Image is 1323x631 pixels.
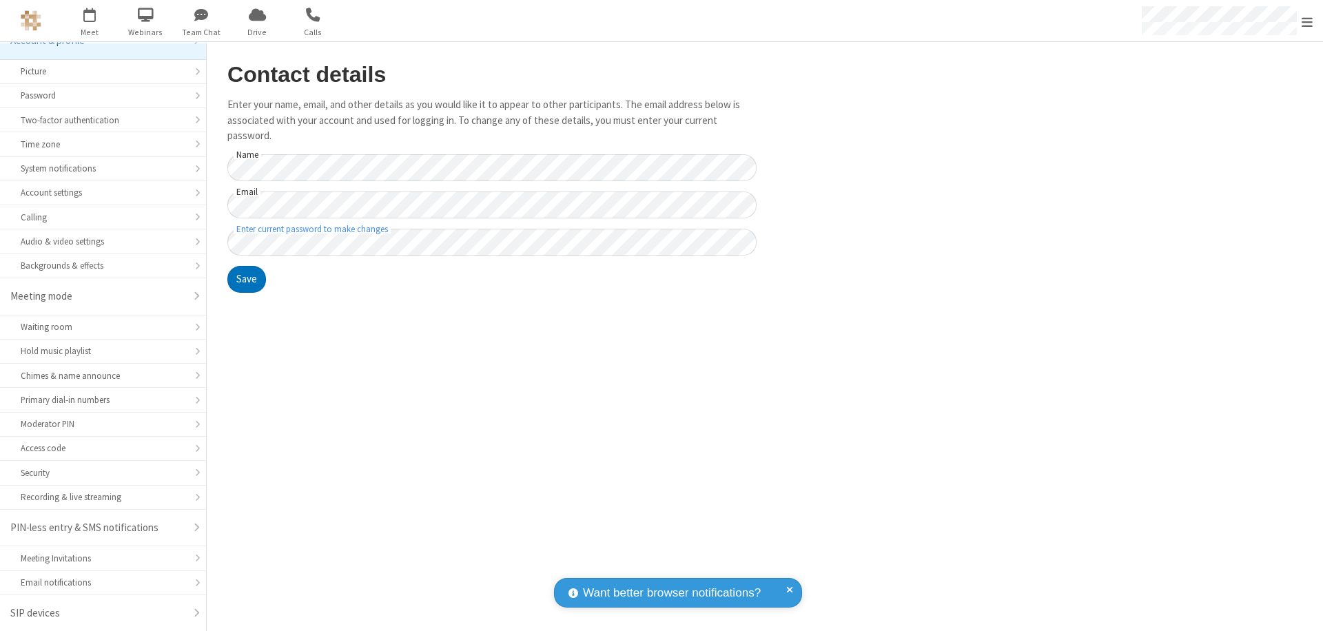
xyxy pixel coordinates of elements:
span: Webinars [120,26,172,39]
div: Account settings [21,186,185,199]
div: Backgrounds & effects [21,259,185,272]
div: Meeting mode [10,289,185,304]
input: Enter current password to make changes [227,229,757,256]
img: QA Selenium DO NOT DELETE OR CHANGE [21,10,41,31]
div: Security [21,466,185,479]
div: Time zone [21,138,185,151]
div: Primary dial-in numbers [21,393,185,406]
span: Team Chat [176,26,227,39]
span: Meet [64,26,116,39]
div: Moderator PIN [21,417,185,431]
div: Email notifications [21,576,185,589]
span: Drive [232,26,283,39]
span: Want better browser notifications? [583,584,761,602]
input: Email [227,192,757,218]
input: Name [227,154,757,181]
div: Meeting Invitations [21,552,185,565]
div: Recording & live streaming [21,490,185,504]
h2: Contact details [227,63,757,87]
div: PIN-less entry & SMS notifications [10,520,185,536]
button: Save [227,266,266,293]
div: Access code [21,442,185,455]
div: Chimes & name announce [21,369,185,382]
div: Password [21,89,185,102]
div: Two-factor authentication [21,114,185,127]
div: Picture [21,65,185,78]
div: System notifications [21,162,185,175]
div: Waiting room [21,320,185,333]
div: SIP devices [10,606,185,621]
div: Calling [21,211,185,224]
p: Enter your name, email, and other details as you would like it to appear to other participants. T... [227,97,757,144]
div: Hold music playlist [21,344,185,358]
span: Calls [287,26,339,39]
div: Audio & video settings [21,235,185,248]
